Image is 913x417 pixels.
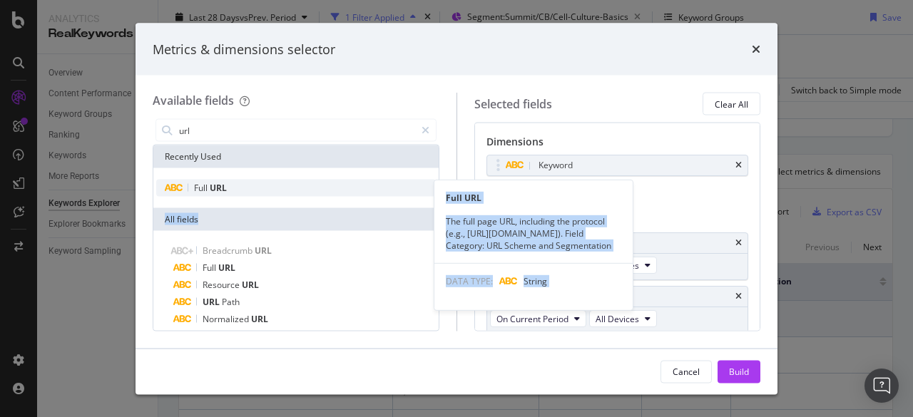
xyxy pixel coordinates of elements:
span: On Current Period [496,312,568,324]
div: Keyword [539,158,573,173]
span: Path [222,296,240,308]
span: URL [255,244,272,257]
span: URL [203,296,222,308]
button: All Devices [589,310,657,327]
div: Metrics & dimensions selector [153,40,335,58]
div: Recently Used [153,145,439,168]
input: Search by field name [178,120,415,141]
div: The full page URL, including the protocol (e.g., [URL][DOMAIN_NAME]). Field Category: URL Scheme ... [434,215,633,251]
button: Clear All [703,93,760,115]
span: Breadcrumb [203,244,255,257]
span: DATA TYPE: [446,275,493,287]
span: Normalized [203,313,251,325]
span: String [524,275,547,287]
div: Cancel [673,365,700,377]
div: Available fields [153,93,234,108]
div: times [735,239,742,247]
div: Clear All [715,98,748,110]
span: URL [218,262,235,274]
span: URL [242,279,259,291]
div: times [735,161,742,170]
div: All fields [153,208,439,231]
span: URL [210,182,227,194]
div: Open Intercom Messenger [864,369,899,403]
div: times [735,292,742,301]
span: URL [251,313,268,325]
div: Full URL [434,191,633,203]
button: On Current Period [490,310,586,327]
span: Full [203,262,218,274]
span: Resource [203,279,242,291]
div: Selected fields [474,96,552,112]
span: Full [194,182,210,194]
button: Build [718,360,760,383]
button: Cancel [660,360,712,383]
div: times [752,40,760,58]
div: Keywordtimes [486,155,749,176]
div: Build [729,365,749,377]
span: All Devices [596,312,639,324]
div: modal [136,23,777,394]
div: Dimensions [486,135,749,155]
